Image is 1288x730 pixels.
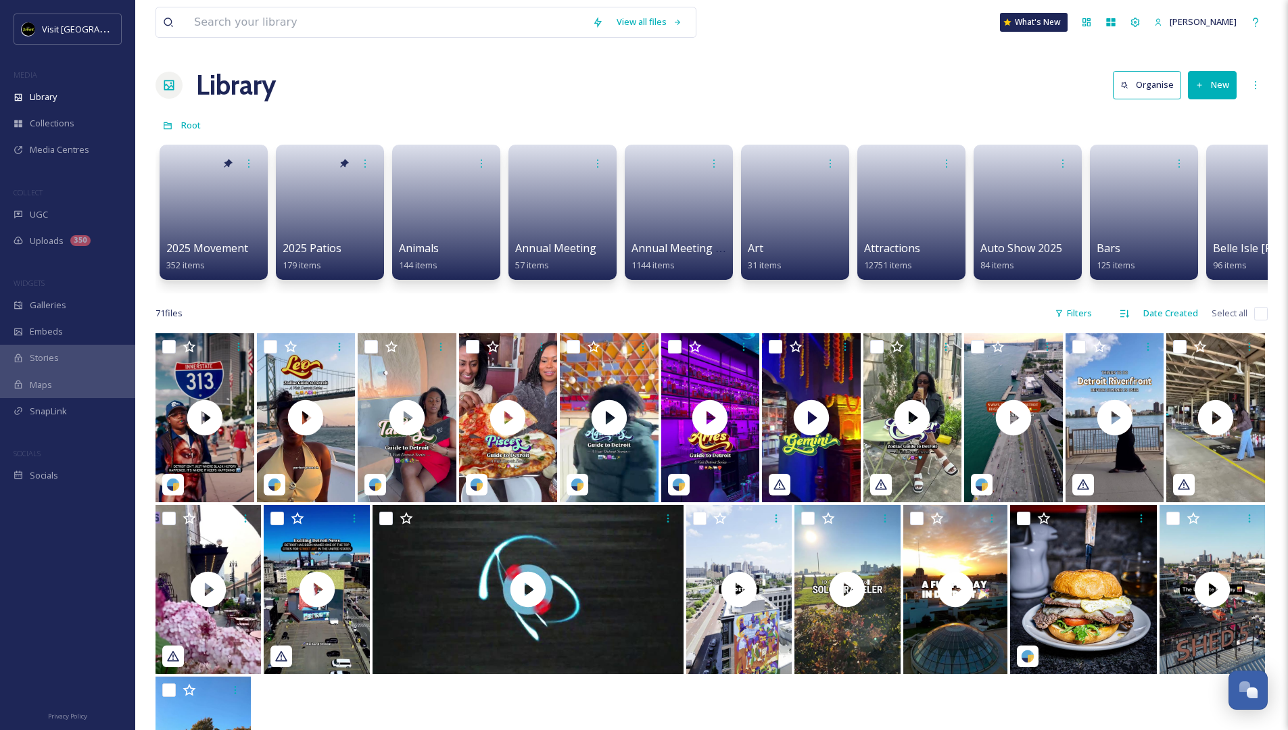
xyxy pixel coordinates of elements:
[1212,307,1247,320] span: Select all
[156,307,183,320] span: 71 file s
[30,299,66,312] span: Galleries
[399,242,439,271] a: Animals144 items
[515,242,596,271] a: Annual Meeting57 items
[166,259,205,271] span: 352 items
[1137,300,1205,326] div: Date Created
[515,259,549,271] span: 57 items
[30,325,63,338] span: Embeds
[1097,241,1120,255] span: Bars
[1147,9,1243,35] a: [PERSON_NAME]
[373,505,684,674] img: thumbnail
[631,242,753,271] a: Annual Meeting (Eblast)1144 items
[30,143,89,156] span: Media Centres
[863,333,962,502] img: thumbnail
[748,241,763,255] span: Art
[661,333,760,502] img: thumbnail
[30,208,48,221] span: UGC
[196,65,276,105] a: Library
[560,333,659,502] img: thumbnail
[1166,333,1265,502] img: thumbnail
[399,259,437,271] span: 144 items
[1048,300,1099,326] div: Filters
[1229,671,1268,710] button: Open Chat
[283,242,341,271] a: 2025 Patios179 items
[30,379,52,391] span: Maps
[980,241,1062,255] span: Auto Show 2025
[571,478,584,491] img: snapsea-logo.png
[70,235,91,246] div: 350
[264,505,369,674] img: thumbnail
[368,478,382,491] img: snapsea-logo.png
[1170,16,1237,28] span: [PERSON_NAME]
[30,469,58,482] span: Socials
[794,505,900,674] img: thumbnail
[1000,13,1068,32] a: What's New
[1010,505,1156,674] img: puma_detroit-18265781977248104.jpeg
[14,187,43,197] span: COLLECT
[964,333,1063,502] img: thumbnail
[1113,71,1181,99] button: Organise
[980,242,1062,271] a: Auto Show 202584 items
[30,405,67,418] span: SnapLink
[1066,333,1164,502] img: thumbnail
[399,241,439,255] span: Animals
[181,119,201,131] span: Root
[166,478,180,491] img: snapsea-logo.png
[864,242,920,271] a: Attractions12751 items
[1213,259,1247,271] span: 96 items
[1097,259,1135,271] span: 125 items
[686,505,792,674] img: thumbnail
[283,241,341,255] span: 2025 Patios
[358,333,456,502] img: thumbnail
[166,241,248,255] span: 2025 Movement
[166,242,248,271] a: 2025 Movement352 items
[631,259,675,271] span: 1144 items
[864,259,912,271] span: 12751 items
[1160,505,1265,674] img: thumbnail
[975,478,988,491] img: snapsea-logo.png
[672,478,686,491] img: snapsea-logo.png
[1188,71,1237,99] button: New
[48,712,87,721] span: Privacy Policy
[903,505,1008,674] img: thumbnail
[14,70,37,80] span: MEDIA
[631,241,753,255] span: Annual Meeting (Eblast)
[42,22,147,35] span: Visit [GEOGRAPHIC_DATA]
[980,259,1014,271] span: 84 items
[257,333,356,502] img: thumbnail
[14,278,45,288] span: WIDGETS
[864,241,920,255] span: Attractions
[283,259,321,271] span: 179 items
[181,117,201,133] a: Root
[470,478,483,491] img: snapsea-logo.png
[268,478,281,491] img: snapsea-logo.png
[515,241,596,255] span: Annual Meeting
[30,117,74,130] span: Collections
[22,22,35,36] img: VISIT%20DETROIT%20LOGO%20-%20BLACK%20BACKGROUND.png
[748,242,782,271] a: Art31 items
[30,91,57,103] span: Library
[156,505,261,674] img: thumbnail
[748,259,782,271] span: 31 items
[1113,71,1188,99] a: Organise
[610,9,689,35] a: View all files
[14,448,41,458] span: SOCIALS
[187,7,586,37] input: Search your library
[48,707,87,723] a: Privacy Policy
[30,235,64,247] span: Uploads
[156,333,254,502] img: thumbnail
[30,351,59,364] span: Stories
[762,333,861,502] img: thumbnail
[1097,242,1135,271] a: Bars125 items
[459,333,558,502] img: thumbnail
[1021,650,1034,663] img: snapsea-logo.png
